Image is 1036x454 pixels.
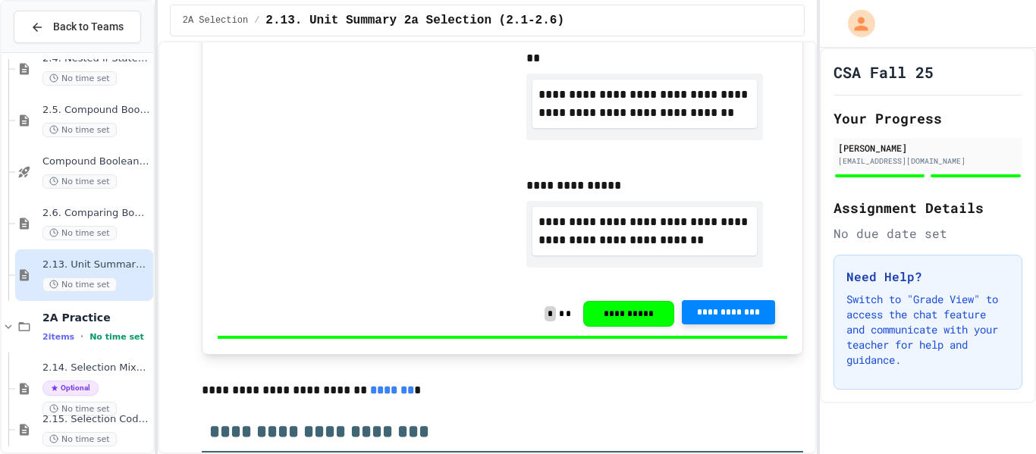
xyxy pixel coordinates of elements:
span: No time set [42,402,117,416]
div: [PERSON_NAME] [838,141,1018,155]
span: 2.14. Selection Mixed Up Code Practice (2.1-2.6) [42,362,150,374]
span: 2 items [42,332,74,342]
span: / [254,14,259,27]
span: 2.13. Unit Summary 2a Selection (2.1-2.6) [265,11,564,30]
span: 2.15. Selection Coding Practice (2.1-2.6) [42,413,150,426]
h2: Your Progress [834,108,1022,129]
h2: Assignment Details [834,197,1022,218]
span: Back to Teams [53,19,124,35]
div: [EMAIL_ADDRESS][DOMAIN_NAME] [838,155,1018,167]
span: 2A Selection [183,14,248,27]
span: No time set [42,123,117,137]
span: No time set [42,226,117,240]
span: 2.5. Compound Boolean Expressions [42,104,150,117]
div: No due date set [834,224,1022,243]
p: Switch to "Grade View" to access the chat feature and communicate with your teacher for help and ... [846,292,1009,368]
span: 2.13. Unit Summary 2a Selection (2.1-2.6) [42,258,150,271]
span: No time set [89,332,144,342]
span: No time set [42,432,117,446]
span: No time set [42,71,117,86]
span: • [80,330,83,343]
span: Optional [42,380,99,396]
h1: CSA Fall 25 [834,61,934,83]
div: My Account [832,6,879,41]
span: No time set [42,277,117,292]
span: 2.4. Nested if Statements [42,52,150,65]
span: 2A Practice [42,311,150,324]
h3: Need Help? [846,268,1009,286]
span: 2.6. Comparing Boolean Expressions ([PERSON_NAME] Laws) [42,207,150,220]
span: Compound Boolean Quiz [42,155,150,168]
span: No time set [42,174,117,189]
